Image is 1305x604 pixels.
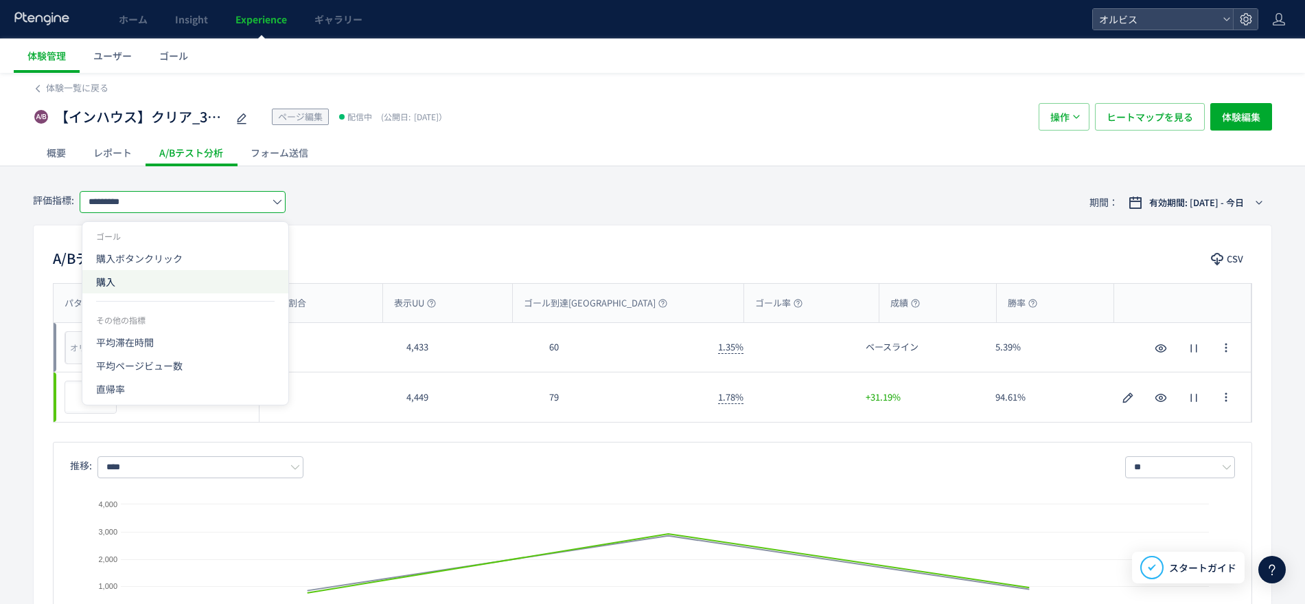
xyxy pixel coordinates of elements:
span: ゴール [159,49,188,63]
text: 4,000 [98,500,117,508]
span: Experience [235,12,287,26]
li: その他の指標 [82,310,288,331]
span: ギャラリー [314,12,362,26]
button: 体験編集 [1210,103,1272,131]
span: CSV [1227,248,1243,270]
span: 1.35% [718,340,743,354]
span: スタートガイド [1169,561,1236,575]
span: 直帰率 [96,377,275,401]
div: 60 [538,323,708,372]
button: ヒートマップを見る [1095,103,1205,131]
span: 平均ページビュー数 [96,354,275,377]
span: Insight [175,12,208,26]
span: ヒートマップを見る [1107,103,1193,131]
div: 94.61% [984,372,1114,422]
span: 勝率 [1008,297,1037,310]
span: パターン名 [65,297,108,310]
span: 1.78% [718,390,743,404]
span: [DATE]） [378,111,447,122]
span: 平均滞在時間 [96,331,275,354]
span: 【インハウス】クリア_331FV~Q1間ブロック変更 [55,107,227,127]
div: 4,449 [395,372,538,422]
div: 79 [538,372,708,422]
li: ゴール [82,226,288,247]
span: ユーザー [93,49,132,63]
span: 推移: [70,458,92,472]
span: オルビス [1095,9,1217,30]
span: 体験管理 [27,49,66,63]
div: オリジナル [65,331,116,364]
span: ゴール到達[GEOGRAPHIC_DATA] [524,297,667,310]
span: 購入 [96,270,275,293]
span: 体験一覧に戻る [46,81,108,94]
div: フォーム送信 [237,139,322,166]
h2: A/Bテストの結果 [53,247,158,269]
span: 配信中 [347,110,372,124]
div: 5.39% [984,323,1114,372]
span: 期間： [1089,191,1118,214]
button: 有効期間: [DATE] - 今日 [1120,192,1272,214]
div: 50% [259,372,395,422]
span: 成績 [890,297,920,310]
span: 購入ボタンクリック [96,247,275,270]
span: ページ編集 [278,110,323,123]
text: 3,000 [98,528,117,536]
span: 表示UU [394,297,436,310]
div: レポート [80,139,146,166]
div: 4,433 [395,323,538,372]
span: 体験編集 [1222,103,1260,131]
span: 操作 [1050,103,1070,131]
div: 50% [259,323,395,372]
span: ホーム [119,12,148,26]
div: 概要 [33,139,80,166]
span: +31.19% [866,391,901,404]
button: 操作 [1039,103,1089,131]
text: 2,000 [98,555,117,563]
span: ゴール率 [755,297,802,310]
span: ベースライン [866,341,919,354]
text: 1,000 [98,582,117,590]
span: (公開日: [381,111,411,122]
img: b6ded93acf3d5cf45b25c408b2b2201d1755683287241.jpeg [65,381,116,413]
button: CSV [1204,248,1252,270]
div: A/Bテスト分析 [146,139,237,166]
span: 評価指標: [33,193,74,207]
span: 有効期間: [DATE] - 今日 [1149,196,1244,210]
